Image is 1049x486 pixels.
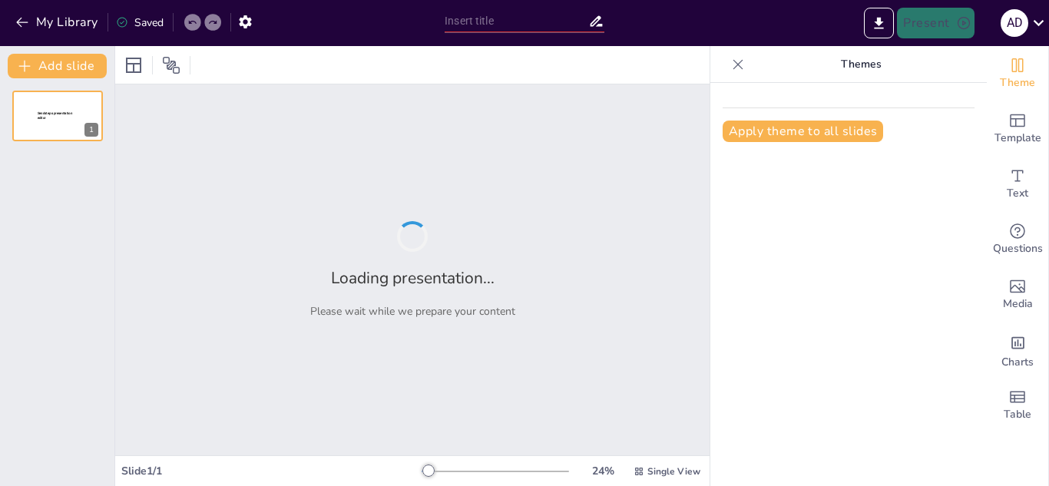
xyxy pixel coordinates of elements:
span: Single View [647,465,700,478]
p: Themes [750,46,971,83]
div: Layout [121,53,146,78]
span: Questions [993,240,1043,257]
button: Apply theme to all slides [723,121,883,142]
button: A D [1001,8,1028,38]
span: Template [994,130,1041,147]
div: 1 [84,123,98,137]
span: Text [1007,185,1028,202]
button: My Library [12,10,104,35]
div: Add ready made slides [987,101,1048,157]
div: Add images, graphics, shapes or video [987,267,1048,322]
div: Change the overall theme [987,46,1048,101]
span: Position [162,56,180,74]
span: Media [1003,296,1033,312]
p: Please wait while we prepare your content [310,304,515,319]
input: Insert title [445,10,588,32]
span: Charts [1001,354,1034,371]
button: Add slide [8,54,107,78]
div: Saved [116,15,164,30]
div: 24 % [584,464,621,478]
div: Add text boxes [987,157,1048,212]
button: Present [897,8,974,38]
h2: Loading presentation... [331,267,495,289]
span: Theme [1000,74,1035,91]
div: Add charts and graphs [987,322,1048,378]
span: Table [1004,406,1031,423]
div: Add a table [987,378,1048,433]
span: Sendsteps presentation editor [38,111,72,120]
div: Slide 1 / 1 [121,464,422,478]
div: Sendsteps presentation editor1 [12,91,103,141]
div: A D [1001,9,1028,37]
div: Get real-time input from your audience [987,212,1048,267]
button: Export to PowerPoint [864,8,894,38]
